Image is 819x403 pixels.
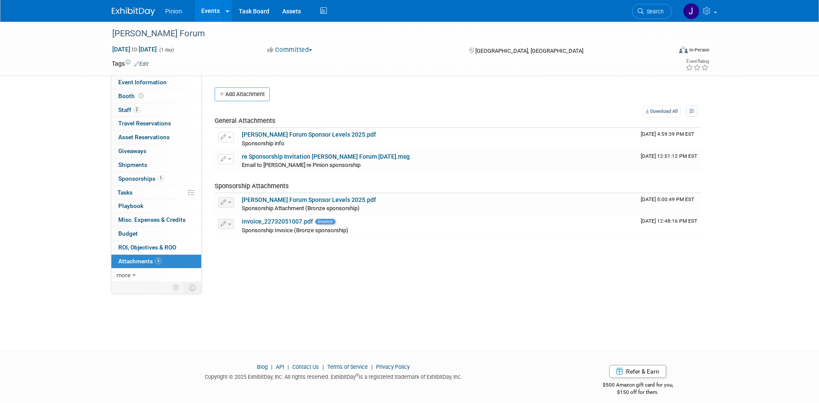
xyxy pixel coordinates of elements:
[637,215,701,237] td: Upload Timestamp
[118,93,145,99] span: Booth
[242,196,376,203] a: [PERSON_NAME] Forum Sponsor Levels 2025.pdf
[242,218,313,225] a: invoice_22732051007.pdf
[117,272,130,278] span: more
[215,87,270,101] button: Add Attachment
[644,8,664,15] span: Search
[475,48,583,54] span: [GEOGRAPHIC_DATA], [GEOGRAPHIC_DATA]
[112,7,155,16] img: ExhibitDay
[111,144,201,158] a: Giveaways
[689,47,709,53] div: In-Person
[637,150,701,172] td: Upload Timestamp
[118,79,167,86] span: Event Information
[169,282,184,293] td: Personalize Event Tab Strip
[111,76,201,89] a: Event Information
[118,216,186,223] span: Misc. Expenses & Credits
[118,258,161,265] span: Attachments
[111,172,201,186] a: Sponsorships1
[215,117,275,125] span: General Attachments
[242,153,410,160] a: re Sponsorship Invitation [PERSON_NAME] Forum [DATE].msg
[111,241,201,254] a: ROI, Objectives & ROO
[242,205,360,211] span: Sponsorship Attachment (Bronze sponsorship)
[242,140,285,147] span: Sponsorship info
[683,3,699,19] img: Jennifer Plumisto
[111,103,201,117] a: Staff2
[112,59,149,68] td: Tags
[130,46,139,53] span: to
[112,371,556,381] div: Copyright © 2025 ExhibitDay, Inc. All rights reserved. ExhibitDay is a registered trademark of Ex...
[111,227,201,240] a: Budget
[118,175,164,182] span: Sponsorships
[155,258,161,264] span: 4
[276,364,284,370] a: API
[641,153,697,159] span: Upload Timestamp
[183,282,201,293] td: Toggle Event Tabs
[165,8,182,15] span: Pinion
[111,90,201,103] a: Booth
[285,364,291,370] span: |
[111,158,201,172] a: Shipments
[215,182,289,190] span: Sponsorship Attachments
[109,26,659,42] div: [PERSON_NAME] Forum
[257,364,268,370] a: Blog
[632,4,672,19] a: Search
[643,106,680,117] a: Download All
[327,364,368,370] a: Terms of Service
[118,147,146,154] span: Giveaways
[292,364,319,370] a: Contact Us
[641,131,694,137] span: Upload Timestamp
[133,106,140,113] span: 2
[637,128,701,150] td: Upload Timestamp
[134,61,149,67] a: Edit
[118,134,170,141] span: Asset Reservations
[315,219,335,224] span: Invoice
[264,45,316,54] button: Committed
[117,189,133,196] span: Tasks
[609,365,666,378] a: Refer & Earn
[568,389,708,396] div: $150 off for them.
[356,373,359,377] sup: ®
[111,213,201,227] a: Misc. Expenses & Credits
[320,364,326,370] span: |
[621,45,710,58] div: Event Format
[679,46,688,53] img: Format-Inperson.png
[137,93,145,99] span: Booth not reserved yet
[686,59,709,64] div: Event Rating
[158,175,164,182] span: 1
[111,255,201,268] a: Attachments4
[118,106,140,113] span: Staff
[118,161,147,168] span: Shipments
[376,364,410,370] a: Privacy Policy
[568,376,708,396] div: $500 Amazon gift card for you,
[641,196,694,202] span: Upload Timestamp
[269,364,275,370] span: |
[111,199,201,213] a: Playbook
[369,364,375,370] span: |
[641,218,697,224] span: Upload Timestamp
[111,131,201,144] a: Asset Reservations
[242,227,348,233] span: Sponsorship Invoice (Bronze sponsorship)
[118,120,171,127] span: Travel Reservations
[158,47,174,53] span: (1 day)
[118,244,176,251] span: ROI, Objectives & ROO
[111,269,201,282] a: more
[118,202,143,209] span: Playbook
[118,230,138,237] span: Budget
[111,186,201,199] a: Tasks
[637,193,701,215] td: Upload Timestamp
[111,117,201,130] a: Travel Reservations
[242,131,376,138] a: [PERSON_NAME] Forum Sponsor Levels 2025.pdf
[242,162,360,168] span: Email to [PERSON_NAME] re Pinion sponsorship
[112,45,157,53] span: [DATE] [DATE]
